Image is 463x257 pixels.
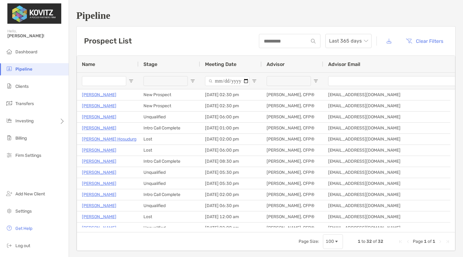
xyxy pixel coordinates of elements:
[15,209,32,214] span: Settings
[428,239,432,244] span: of
[205,61,236,67] span: Meeting Date
[82,180,116,187] a: [PERSON_NAME]
[82,146,116,154] a: [PERSON_NAME]
[6,242,13,249] img: logout icon
[6,207,13,214] img: settings icon
[7,33,65,39] span: [PERSON_NAME]!
[82,113,116,121] a: [PERSON_NAME]
[15,191,45,197] span: Add New Client
[267,61,285,67] span: Advisor
[262,156,323,167] div: [PERSON_NAME], CFP®
[200,145,262,156] div: [DATE] 06:00 pm
[6,134,13,141] img: billing icon
[139,178,200,189] div: Unqualified
[262,189,323,200] div: [PERSON_NAME], CFP®
[139,100,200,111] div: New Prospect
[200,222,262,233] div: [DATE] 02:00 pm
[200,167,262,178] div: [DATE] 05:30 pm
[139,145,200,156] div: Lost
[405,239,410,244] div: Previous Page
[82,157,116,165] a: [PERSON_NAME]
[82,213,116,221] a: [PERSON_NAME]
[76,10,456,21] h1: Pipeline
[15,84,29,89] span: Clients
[6,100,13,107] img: transfers icon
[424,239,427,244] span: 1
[200,156,262,167] div: [DATE] 08:30 am
[6,117,13,124] img: investing icon
[378,239,383,244] span: 32
[262,100,323,111] div: [PERSON_NAME], CFP®
[262,200,323,211] div: [PERSON_NAME], CFP®
[82,102,116,110] a: [PERSON_NAME]
[15,136,27,141] span: Billing
[84,37,132,45] h3: Prospect List
[200,100,262,111] div: [DATE] 02:30 pm
[366,239,372,244] span: 32
[82,135,136,143] p: [PERSON_NAME] Hosudurg
[15,243,30,248] span: Log out
[82,61,95,67] span: Name
[323,234,343,249] div: Page Size
[139,200,200,211] div: Unqualified
[82,191,116,198] p: [PERSON_NAME]
[262,211,323,222] div: [PERSON_NAME], CFP®
[6,190,13,197] img: add_new_client icon
[139,167,200,178] div: Unqualified
[200,123,262,133] div: [DATE] 01:00 pm
[6,224,13,232] img: get-help icon
[262,145,323,156] div: [PERSON_NAME], CFP®
[262,112,323,122] div: [PERSON_NAME], CFP®
[200,89,262,100] div: [DATE] 02:30 pm
[15,226,32,231] span: Get Help
[139,89,200,100] div: New Prospect
[311,39,316,43] img: input icon
[413,239,423,244] span: Page
[200,178,262,189] div: [DATE] 05:30 pm
[200,189,262,200] div: [DATE] 02:00 pm
[205,76,249,86] input: Meeting Date Filter Input
[82,76,126,86] input: Name Filter Input
[200,112,262,122] div: [DATE] 06:00 pm
[6,82,13,90] img: clients icon
[139,123,200,133] div: Intro Call Complete
[262,178,323,189] div: [PERSON_NAME], CFP®
[6,48,13,55] img: dashboard icon
[445,239,450,244] div: Last Page
[82,224,116,232] a: [PERSON_NAME]
[82,91,116,99] a: [PERSON_NAME]
[15,101,34,106] span: Transfers
[190,79,195,84] button: Open Filter Menu
[328,61,360,67] span: Advisor Email
[401,34,448,48] button: Clear Filters
[299,239,319,244] div: Page Size:
[6,65,13,72] img: pipeline icon
[143,61,157,67] span: Stage
[326,239,334,244] div: 100
[15,153,41,158] span: Firm Settings
[313,79,318,84] button: Open Filter Menu
[433,239,435,244] span: 1
[262,167,323,178] div: [PERSON_NAME], CFP®
[200,211,262,222] div: [DATE] 12:00 am
[262,123,323,133] div: [PERSON_NAME], CFP®
[15,67,32,72] span: Pipeline
[438,239,443,244] div: Next Page
[139,189,200,200] div: Intro Call Complete
[373,239,377,244] span: of
[7,2,61,25] img: Zoe Logo
[329,34,368,48] span: Last 365 days
[6,151,13,159] img: firm-settings icon
[139,156,200,167] div: Intro Call Complete
[82,169,116,176] a: [PERSON_NAME]
[82,124,116,132] a: [PERSON_NAME]
[129,79,134,84] button: Open Filter Menu
[139,112,200,122] div: Unqualified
